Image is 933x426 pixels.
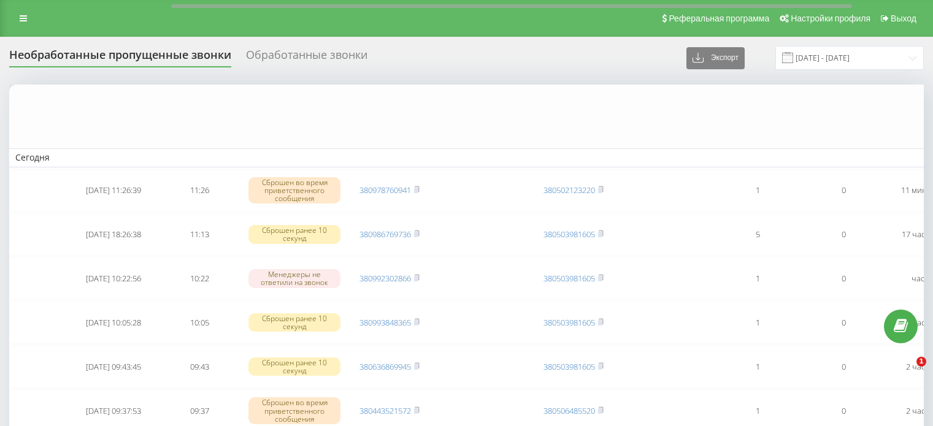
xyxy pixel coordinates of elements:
[359,229,411,240] a: 380986769736
[359,317,411,328] a: 380993848365
[543,229,595,240] a: 380503981605
[248,225,340,243] div: Сброшен ранее 10 секунд
[543,273,595,284] a: 380503981605
[359,273,411,284] a: 380992302866
[246,48,367,67] div: Обработанные звонки
[543,317,595,328] a: 380503981605
[156,170,242,211] td: 11:26
[9,48,231,67] div: Необработанные пропущенные звонки
[71,214,156,256] td: [DATE] 18:26:38
[71,170,156,211] td: [DATE] 11:26:39
[715,257,801,299] td: 1
[543,361,595,372] a: 380503981605
[359,361,411,372] a: 380636869945
[715,214,801,256] td: 5
[543,184,595,196] a: 380502123220
[71,346,156,387] td: [DATE] 09:43:45
[359,405,411,416] a: 380443521572
[669,13,769,23] span: Реферальная программа
[248,357,340,376] div: Сброшен ранее 10 секунд
[916,357,926,367] span: 1
[686,47,745,69] button: Экспорт
[801,214,886,256] td: 0
[791,13,870,23] span: Настройки профиля
[891,357,921,386] iframe: Intercom live chat
[248,269,340,287] div: Менеджеры не ответили на звонок
[156,214,242,256] td: 11:13
[801,346,886,387] td: 0
[715,170,801,211] td: 1
[801,302,886,343] td: 0
[156,302,242,343] td: 10:05
[248,397,340,424] div: Сброшен во время приветственного сообщения
[248,313,340,332] div: Сброшен ранее 10 секунд
[891,13,916,23] span: Выход
[71,302,156,343] td: [DATE] 10:05:28
[543,405,595,416] a: 380506485520
[359,184,411,196] a: 380978760941
[248,177,340,204] div: Сброшен во время приветственного сообщения
[71,257,156,299] td: [DATE] 10:22:56
[801,257,886,299] td: 0
[715,346,801,387] td: 1
[715,302,801,343] td: 1
[156,257,242,299] td: 10:22
[156,346,242,387] td: 09:43
[801,170,886,211] td: 0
